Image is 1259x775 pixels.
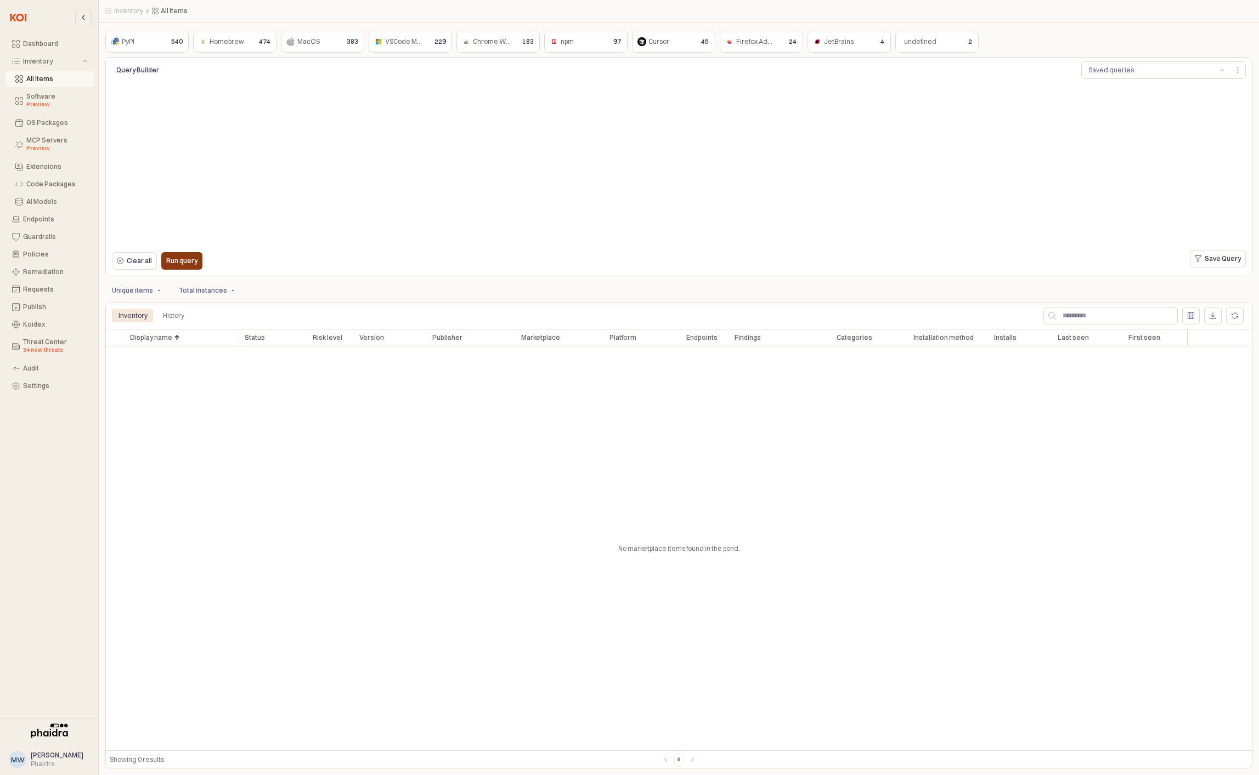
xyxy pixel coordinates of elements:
[5,36,94,52] button: Dashboard
[1058,333,1089,342] span: Last seen
[26,144,87,153] div: Preview
[127,257,152,265] p: Clear all
[5,378,94,394] button: Settings
[112,286,153,295] p: Unique items
[193,31,276,53] div: Homebrew474
[23,338,87,355] div: Threat Center
[112,252,157,270] button: Clear all
[561,36,574,47] div: npm
[210,36,244,47] div: Homebrew
[163,309,184,322] div: History
[347,37,358,47] p: 383
[1190,250,1246,267] button: Save Query
[1082,62,1216,78] button: Saved queries
[720,31,803,53] div: Firefox Add-ons24
[23,346,87,355] div: 34 new threats
[122,36,134,47] div: PyPI
[5,159,94,174] button: Extensions
[434,37,446,47] p: 229
[105,750,1252,768] div: Table toolbar
[179,286,227,295] p: Total instances
[1229,61,1246,79] button: Menu
[26,75,87,83] div: All Items
[5,176,94,192] button: Code Packages
[5,133,94,157] button: MCP Servers
[31,760,83,768] div: Phaidra
[895,31,979,53] div: undefined2
[473,37,532,46] span: Chrome Web Store
[521,333,560,342] span: Marketplace
[110,754,655,765] div: Showing 0 results
[313,333,342,342] span: Risk level
[23,268,87,276] div: Remediation
[26,93,87,109] div: Software
[359,333,384,342] span: Version
[281,31,364,53] div: MacOS383
[1205,254,1241,263] p: Save Query
[31,751,83,759] span: [PERSON_NAME]
[736,37,786,46] span: Firefox Add-ons
[735,333,761,342] span: Findings
[23,321,87,328] div: Koidex
[994,333,1017,342] span: Installs
[456,31,540,53] div: Chrome Web Store183
[118,309,148,322] div: Inventory
[789,37,797,47] p: 24
[26,198,87,206] div: AI Models
[5,361,94,376] button: Audit
[23,303,87,311] div: Publish
[5,71,94,87] button: All Items
[675,754,683,766] input: Page
[5,194,94,209] button: AI Models
[157,284,162,296] p: -
[5,334,94,358] button: Threat Center
[5,264,94,280] button: Remediation
[23,233,87,241] div: Guardrails
[904,36,936,47] div: undefined
[5,115,94,130] button: OS Packages
[686,333,718,342] span: Endpoints
[156,309,191,322] div: History
[23,250,87,258] div: Policies
[5,212,94,227] button: Endpoints
[837,333,872,342] span: Categories
[11,754,25,765] div: MW
[808,31,891,53] div: JetBrains4
[26,100,87,109] div: Preview
[23,40,87,48] div: Dashboard
[648,36,669,47] div: Cursor
[369,31,452,53] div: VSCode Marketplace229
[522,37,534,47] p: 183
[112,309,154,322] div: Inventory
[105,346,1252,750] div: No marketplace items found in the pond.
[23,382,87,390] div: Settings
[297,36,320,47] div: MacOS
[5,54,94,69] button: Inventory
[232,284,236,296] p: -
[968,37,972,47] p: 2
[613,37,621,47] p: 97
[105,31,189,53] div: PyPI540
[5,229,94,244] button: Guardrails
[26,119,87,127] div: OS Packages
[1216,62,1229,78] button: Show suggestions
[245,333,265,342] span: Status
[116,65,258,75] p: Query Builder
[23,215,87,223] div: Endpoints
[23,286,87,293] div: Requests
[26,163,87,170] div: Extensions
[105,7,870,15] nav: Breadcrumbs
[259,37,270,47] p: 474
[880,37,884,47] p: 4
[824,37,854,46] span: JetBrains
[5,89,94,113] button: Software
[5,299,94,315] button: Publish
[5,247,94,262] button: Policies
[1128,333,1160,342] span: First seen
[5,317,94,332] button: Koidex
[632,31,715,53] div: Cursor45
[9,751,26,768] button: MW
[385,37,450,46] span: VSCode Marketplace
[432,333,462,342] span: Publisher
[26,136,87,153] div: MCP Servers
